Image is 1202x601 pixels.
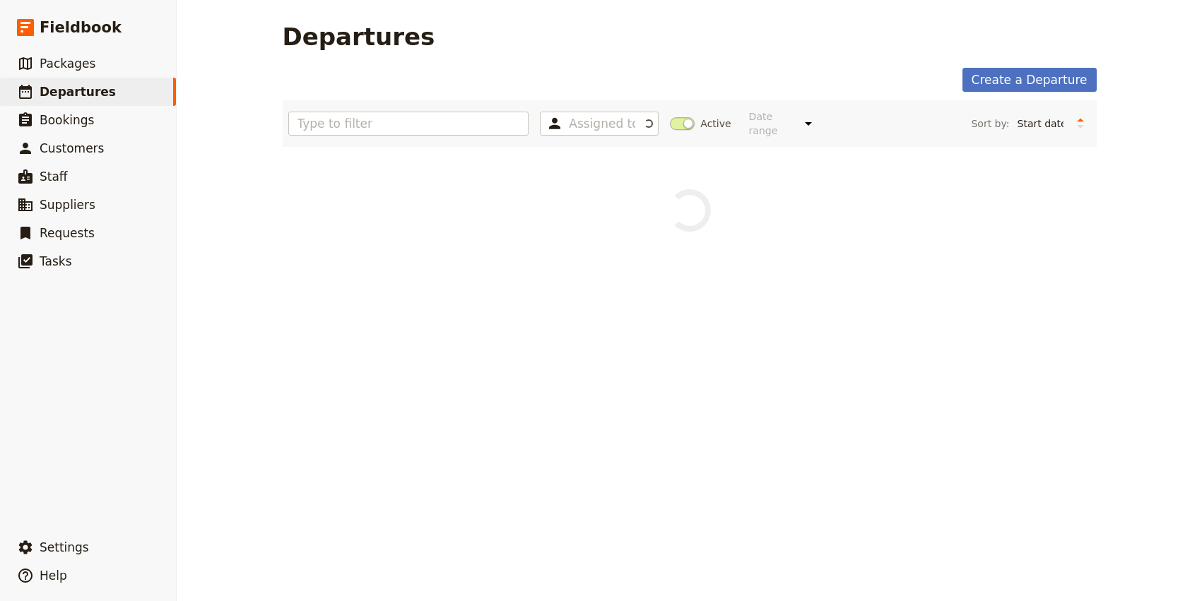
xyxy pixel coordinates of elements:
span: Customers [40,141,104,155]
span: Tasks [40,254,72,268]
span: Staff [40,169,68,184]
span: Departures [40,85,116,99]
span: Active [700,117,731,131]
a: Create a Departure [962,68,1097,92]
span: Suppliers [40,198,95,212]
select: Sort by: [1011,113,1070,134]
input: Assigned to [569,115,635,132]
button: Change sort direction [1070,113,1091,134]
span: Packages [40,56,95,71]
span: Bookings [40,113,94,127]
span: Sort by: [971,117,1009,131]
span: Fieldbook [40,17,122,38]
span: Requests [40,226,95,240]
span: Settings [40,540,89,554]
span: Help [40,569,67,583]
input: Type to filter [288,112,529,136]
h1: Departures [283,23,435,51]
